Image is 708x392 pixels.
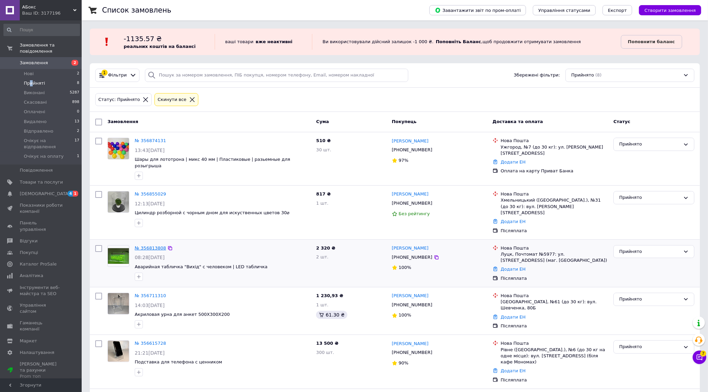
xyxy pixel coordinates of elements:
span: Товари та послуги [20,179,63,185]
span: 97% [399,158,409,163]
span: Панель управління [20,220,63,232]
span: 0 [77,109,79,115]
a: № 356711310 [135,293,166,298]
span: (8) [595,72,602,78]
div: Ужгород, №7 (до 30 кг): ул. [PERSON_NAME][STREET_ADDRESS] [501,144,608,156]
input: Пошук за номером замовлення, ПІБ покупця, номером телефону, Email, номером накладної [145,69,408,82]
b: реальних коштів на балансі [124,44,196,49]
div: 1 [101,70,108,76]
div: Луцк, Почтомат №5977: ул. [STREET_ADDRESS] (маг. [GEOGRAPHIC_DATA]) [501,251,608,263]
span: 8 [77,80,79,86]
span: 2 [77,71,79,77]
a: [PERSON_NAME] [392,341,429,347]
div: Нова Пошта [501,191,608,197]
b: Поповніть Баланс [436,39,481,44]
a: Додати ЕН [501,368,526,373]
div: Прийнято [619,343,680,351]
span: 2 320 ₴ [316,245,335,251]
span: Збережені фільтри: [514,72,560,79]
a: Фото товару [108,340,129,362]
span: [DEMOGRAPHIC_DATA] [20,191,70,197]
span: 7 [700,350,706,356]
a: Фото товару [108,191,129,213]
span: 90% [399,360,409,365]
span: 14:03[DATE] [135,303,165,308]
span: Оплачені [24,109,45,115]
a: № 356855029 [135,191,166,197]
span: 4 [68,191,73,197]
button: Управління статусами [533,5,596,15]
a: [PERSON_NAME] [392,138,429,144]
span: Скасовані [24,99,47,105]
button: Створити замовлення [639,5,701,15]
span: -1135.57 ₴ [124,35,162,43]
span: 13 500 ₴ [316,341,338,346]
a: Додати ЕН [501,219,526,224]
span: 17 [75,138,79,150]
span: Експорт [608,8,627,13]
a: [PERSON_NAME] [392,191,429,198]
span: 21:21[DATE] [135,350,165,356]
a: Аварийная табличка "Вихід" с человеком | LED табличка [135,264,267,269]
a: Створити замовлення [632,7,701,13]
div: [GEOGRAPHIC_DATA], №61 (до 30 кг): вул. Шевченка, 80Б [501,299,608,311]
span: Очікує на відправлення [24,138,75,150]
span: Відправлено [24,128,53,134]
span: Очікує на оплату [24,153,64,159]
span: Виконані [24,90,45,96]
b: вже неактивні [256,39,292,44]
div: Післяплата [501,275,608,282]
div: Прийнято [619,194,680,201]
div: Нова Пошта [501,245,608,251]
span: 2 [77,128,79,134]
div: Післяплата [501,228,608,234]
div: Післяплата [501,323,608,329]
span: Маркет [20,338,37,344]
span: Видалено [24,119,47,125]
a: Додати ЕН [501,314,526,320]
span: Доставка та оплата [493,119,543,124]
span: [PERSON_NAME] та рахунки [20,361,63,380]
div: Хмельницький ([GEOGRAPHIC_DATA].), №31 (до 30 кг): вул. [PERSON_NAME][STREET_ADDRESS] [501,197,608,216]
span: Покупець [392,119,417,124]
h1: Список замовлень [102,6,171,14]
div: Нова Пошта [501,340,608,346]
div: Ваш ID: 3177196 [22,10,82,16]
span: 898 [72,99,79,105]
img: Фото товару [108,138,129,159]
div: Нова Пошта [501,138,608,144]
img: Фото товару [108,248,129,264]
span: 1 шт. [316,302,328,307]
span: 1 шт. [316,201,328,206]
span: 817 ₴ [316,191,331,197]
span: Покупці [20,250,38,256]
div: ваші товари [215,34,312,50]
div: Рівне ([GEOGRAPHIC_DATA].), №6 (до 30 кг на одне місце): вул. [STREET_ADDRESS] (біля кафе Мономах) [501,347,608,365]
button: Чат з покупцем7 [693,351,706,364]
span: 300 шт. [316,350,334,355]
span: 12:13[DATE] [135,201,165,206]
span: Статус [613,119,630,124]
button: Експорт [603,5,632,15]
span: Каталог ProSale [20,261,56,267]
span: 5287 [70,90,79,96]
span: Гаманець компанії [20,320,63,332]
span: Без рейтингу [399,211,430,216]
a: Шары для лототрона | микс 40 мм | Пластиковые | разьемные для розыгрыша [135,157,290,168]
span: Нові [24,71,34,77]
span: Замовлення [108,119,138,124]
a: Подставка для телефона с ценником [135,359,222,364]
span: 08:28[DATE] [135,255,165,260]
span: Замовлення та повідомлення [20,42,82,54]
span: [PHONE_NUMBER] [392,255,432,260]
span: 30 шт. [316,147,331,152]
span: 13:43[DATE] [135,148,165,153]
div: Cкинути все [156,96,188,103]
div: Ви використовували дійсний залишок -1 000 ₴. , щоб продовжити отримувати замовлення [312,34,621,50]
a: Цилиндр розборной с чорным дном для искуственных цветов 30⌀ [135,210,290,215]
div: Нова Пошта [501,293,608,299]
div: Оплата на карту Приват Банка [501,168,608,174]
span: Cума [316,119,329,124]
